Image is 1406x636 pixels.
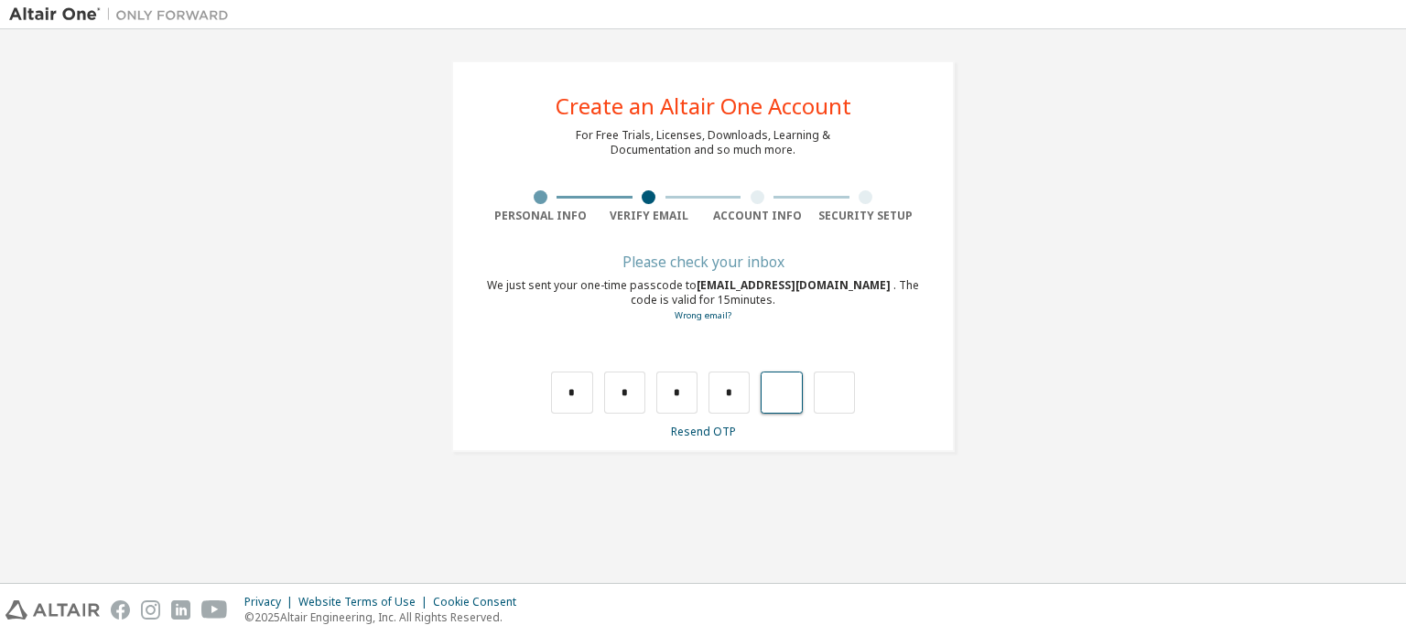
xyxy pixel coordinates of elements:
img: Altair One [9,5,238,24]
img: facebook.svg [111,600,130,620]
span: [EMAIL_ADDRESS][DOMAIN_NAME] [697,277,893,293]
div: Security Setup [812,209,921,223]
p: © 2025 Altair Engineering, Inc. All Rights Reserved. [244,609,527,625]
a: Resend OTP [671,424,736,439]
img: youtube.svg [201,600,228,620]
div: Create an Altair One Account [556,95,851,117]
div: Please check your inbox [486,256,920,267]
div: Verify Email [595,209,704,223]
div: For Free Trials, Licenses, Downloads, Learning & Documentation and so much more. [576,128,830,157]
div: Website Terms of Use [298,595,433,609]
div: Privacy [244,595,298,609]
div: Cookie Consent [433,595,527,609]
div: We just sent your one-time passcode to . The code is valid for 15 minutes. [486,278,920,323]
img: instagram.svg [141,600,160,620]
a: Go back to the registration form [675,309,731,321]
div: Personal Info [486,209,595,223]
img: altair_logo.svg [5,600,100,620]
img: linkedin.svg [171,600,190,620]
div: Account Info [703,209,812,223]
